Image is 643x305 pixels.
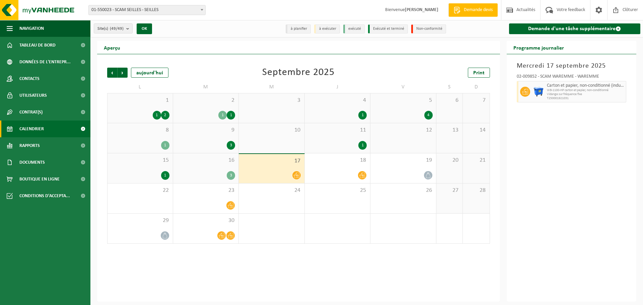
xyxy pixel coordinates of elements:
li: Exécuté et terminé [368,24,408,33]
span: Tableau de bord [19,37,56,54]
div: 02-009852 - SCAM WAREMME - WAREMME [517,74,627,81]
td: V [370,81,436,93]
div: aujourd'hui [131,68,168,78]
div: 4 [424,111,433,120]
span: 10 [242,127,301,134]
span: 17 [242,157,301,165]
div: 1 [227,111,235,120]
div: 1 [358,111,367,120]
span: Carton et papier, non-conditionné (industriel) [547,83,625,88]
span: 29 [111,217,169,224]
span: 19 [374,157,433,164]
span: 16 [176,157,235,164]
span: 6 [440,97,459,104]
li: à planifier [286,24,311,33]
td: D [463,81,490,93]
span: Print [473,70,485,76]
button: OK [137,23,152,34]
span: 24 [242,187,301,194]
span: Documents [19,154,45,171]
div: Septembre 2025 [262,68,335,78]
div: 1 [218,111,227,120]
span: 30 [176,217,235,224]
span: 21 [466,157,486,164]
li: à exécuter [314,24,340,33]
img: WB-1100-HPE-BE-01 [533,87,544,97]
span: Navigation [19,20,44,37]
div: 3 [227,171,235,180]
h2: Programme journalier [507,41,571,54]
div: 2 [161,111,169,120]
span: 4 [308,97,367,104]
span: 9 [176,127,235,134]
span: Suivant [118,68,128,78]
span: 28 [466,187,486,194]
span: Rapports [19,137,40,154]
strong: [PERSON_NAME] [405,7,438,12]
span: 26 [374,187,433,194]
td: M [173,81,239,93]
div: 1 [161,141,169,150]
h3: Mercredi 17 septembre 2025 [517,61,627,71]
span: 7 [466,97,486,104]
span: 3 [242,97,301,104]
span: 2 [176,97,235,104]
span: 5 [374,97,433,104]
span: Demande devis [462,7,494,13]
span: Site(s) [97,24,124,34]
span: 15 [111,157,169,164]
span: WB-1100-HP carton et papier, non-conditionné [547,88,625,92]
span: Conditions d'accepta... [19,187,70,204]
a: Demande d'une tâche supplémentaire [509,23,641,34]
span: Boutique en ligne [19,171,60,187]
li: Non-conformité [411,24,446,33]
span: 27 [440,187,459,194]
span: Utilisateurs [19,87,47,104]
span: 11 [308,127,367,134]
a: Demande devis [448,3,498,17]
div: 1 [153,111,161,120]
button: Site(s)(49/49) [94,23,133,33]
span: 1 [111,97,169,104]
span: Données de l'entrepr... [19,54,71,70]
li: exécuté [343,24,365,33]
span: Calendrier [19,121,44,137]
span: Vidange sur fréquence fixe [547,92,625,96]
span: 22 [111,187,169,194]
span: 14 [466,127,486,134]
span: 13 [440,127,459,134]
div: 3 [227,141,235,150]
a: Print [468,68,490,78]
td: S [436,81,463,93]
td: J [305,81,371,93]
span: 25 [308,187,367,194]
td: L [107,81,173,93]
div: 1 [161,171,169,180]
span: 23 [176,187,235,194]
span: Précédent [107,68,117,78]
span: 01-550023 - SCAM SEILLES - SEILLES [88,5,206,15]
span: 18 [308,157,367,164]
td: M [239,81,305,93]
span: Contacts [19,70,40,87]
span: Contrat(s) [19,104,43,121]
div: 1 [358,141,367,150]
count: (49/49) [110,26,124,31]
h2: Aperçu [97,41,127,54]
span: T250001921031 [547,96,625,100]
span: 20 [440,157,459,164]
span: 8 [111,127,169,134]
span: 12 [374,127,433,134]
span: 01-550023 - SCAM SEILLES - SEILLES [89,5,205,15]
